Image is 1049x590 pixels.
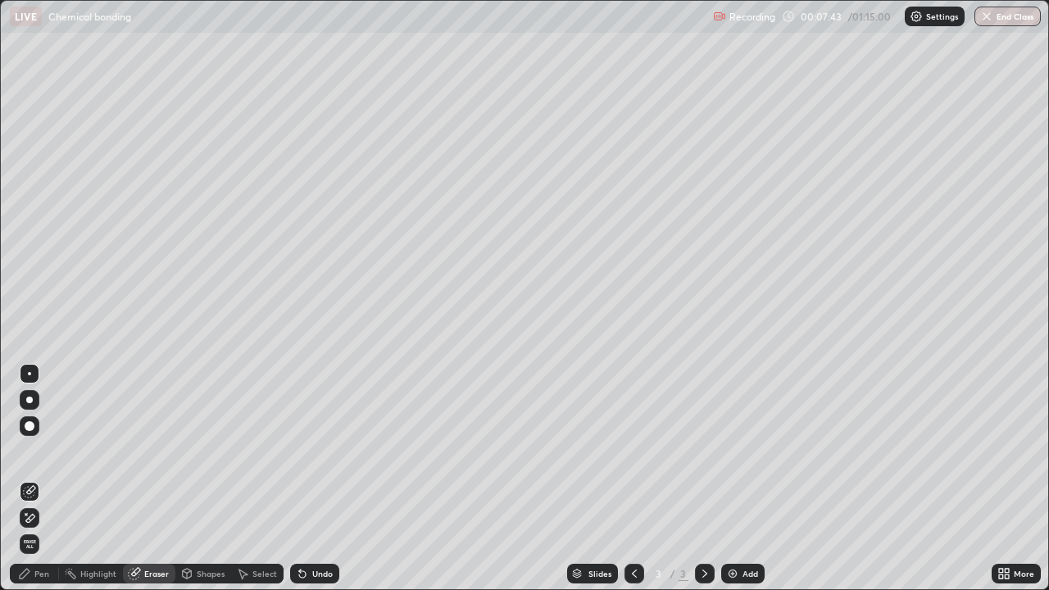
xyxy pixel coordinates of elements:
img: end-class-cross [980,10,993,23]
img: add-slide-button [726,567,739,580]
div: Pen [34,570,49,578]
div: Eraser [144,570,169,578]
div: Shapes [197,570,225,578]
div: 3 [679,566,688,581]
p: Chemical bonding [48,10,131,23]
img: class-settings-icons [910,10,923,23]
div: Add [742,570,758,578]
button: End Class [974,7,1041,26]
span: Erase all [20,539,39,549]
div: 3 [651,569,667,579]
img: recording.375f2c34.svg [713,10,726,23]
div: More [1014,570,1034,578]
div: Slides [588,570,611,578]
div: / [670,569,675,579]
p: Settings [926,12,958,20]
p: LIVE [15,10,37,23]
p: Recording [729,11,775,23]
div: Select [252,570,277,578]
div: Highlight [80,570,116,578]
div: Undo [312,570,333,578]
